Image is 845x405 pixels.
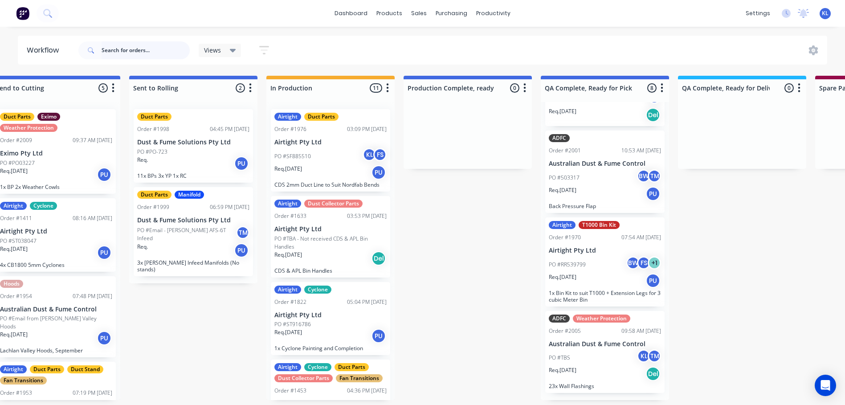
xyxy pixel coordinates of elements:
[73,292,112,300] div: 07:48 PM [DATE]
[271,282,390,356] div: AirtightCycloneOrder #182205:04 PM [DATE]Airtight Pty LtdPO #ST916786Req.[DATE]PU1x Cyclone Paint...
[549,221,576,229] div: Airtight
[815,375,836,396] div: Open Intercom Messenger
[134,109,253,183] div: Duct PartsOrder #199804:45 PM [DATE]Dust & Fume Solutions Pty LtdPO #PO-723Req.PU11x BPs 3x YP 1x RC
[97,168,111,182] div: PU
[274,181,387,188] p: CDS 2mm Duct Line to Suit Nordfab Bends
[637,349,650,363] div: KL
[210,125,249,133] div: 04:45 PM [DATE]
[97,245,111,260] div: PU
[407,7,431,20] div: sales
[137,226,236,242] p: PO #Email - [PERSON_NAME] AFS-6T Infeed
[73,389,112,397] div: 07:19 PM [DATE]
[549,247,661,254] p: Airtight Pty Ltd
[545,311,665,393] div: ADFCWeather ProtectionOrder #200509:58 AM [DATE]Australian Dust & Fume ControlPO #TBSKLTMReq.[DAT...
[274,200,301,208] div: Airtight
[549,147,581,155] div: Order #2001
[137,125,169,133] div: Order #1998
[274,251,302,259] p: Req. [DATE]
[274,212,306,220] div: Order #1633
[549,340,661,348] p: Australian Dust & Fume Control
[549,174,580,182] p: PO #503317
[621,327,661,335] div: 09:58 AM [DATE]
[549,290,661,303] p: 1x Bin Kit to suit T1000 + Extension Legs for 3 cubic Meter Bin
[648,349,661,363] div: TM
[822,9,829,17] span: KL
[304,286,331,294] div: Cyclone
[234,156,249,171] div: PU
[134,187,253,276] div: Duct PartsManifoldOrder #199906:59 PM [DATE]Dust & Fume Solutions Pty LtdPO #Email - [PERSON_NAME...
[274,225,387,233] p: Airtight Pty Ltd
[646,274,660,288] div: PU
[371,165,386,180] div: PU
[137,172,249,179] p: 11x BPs 3x YP 1x RC
[274,165,302,173] p: Req. [DATE]
[204,45,221,55] span: Views
[274,267,387,274] p: CDS & APL Bin Handles
[549,327,581,335] div: Order #2005
[274,139,387,146] p: Airtight Pty Ltd
[549,383,661,389] p: 23x Wall Flashings
[741,7,775,20] div: settings
[274,363,301,371] div: Airtight
[304,113,339,121] div: Duct Parts
[137,148,167,156] p: PO #PO-723
[73,214,112,222] div: 08:16 AM [DATE]
[274,286,301,294] div: Airtight
[175,191,204,199] div: Manifold
[30,365,64,373] div: Duct Parts
[373,148,387,161] div: FS
[646,187,660,201] div: PU
[335,363,369,371] div: Duct Parts
[274,235,387,251] p: PO #TBA - Not received CDS & APL Bin Handles
[102,41,190,59] input: Search for orders...
[271,196,390,278] div: AirtightDust Collector PartsOrder #163303:53 PM [DATE]Airtight Pty LtdPO #TBA - Not received CDS ...
[137,243,148,251] p: Req.
[137,203,169,211] div: Order #1999
[549,107,576,115] p: Req. [DATE]
[274,311,387,319] p: Airtight Pty Ltd
[371,251,386,266] div: Del
[210,203,249,211] div: 06:59 PM [DATE]
[274,152,311,160] p: PO #SF885510
[274,298,306,306] div: Order #1822
[73,136,112,144] div: 09:37 AM [DATE]
[67,365,103,373] div: Duct Stand
[274,125,306,133] div: Order #1976
[573,315,630,323] div: Weather Protection
[545,131,665,213] div: ADFCOrder #200110:53 AM [DATE]Australian Dust & Fume ControlPO #503317BWTMReq.[DATE]PUBack Pressu...
[372,7,407,20] div: products
[137,113,171,121] div: Duct Parts
[274,345,387,352] p: 1x Cyclone Painting and Completion
[27,45,63,56] div: Workflow
[549,134,570,142] div: ADFC
[637,256,650,270] div: FS
[274,328,302,336] p: Req. [DATE]
[236,226,249,239] div: TM
[646,367,660,381] div: Del
[648,256,661,270] div: + 1
[330,7,372,20] a: dashboard
[637,169,650,183] div: BW
[30,202,57,210] div: Cyclone
[304,363,331,371] div: Cyclone
[549,203,661,209] p: Back Pressure Flap
[549,273,576,281] p: Req. [DATE]
[549,233,581,241] div: Order #1970
[274,113,301,121] div: Airtight
[621,233,661,241] div: 07:54 AM [DATE]
[549,354,570,362] p: PO #TBS
[137,156,148,164] p: Req.
[549,160,661,168] p: Australian Dust & Fume Control
[472,7,515,20] div: productivity
[621,147,661,155] div: 10:53 AM [DATE]
[347,212,387,220] div: 03:53 PM [DATE]
[137,191,171,199] div: Duct Parts
[137,139,249,146] p: Dust & Fume Solutions Pty Ltd
[347,125,387,133] div: 03:09 PM [DATE]
[646,108,660,122] div: Del
[16,7,29,20] img: Factory
[549,366,576,374] p: Req. [DATE]
[371,329,386,343] div: PU
[347,298,387,306] div: 05:04 PM [DATE]
[347,387,387,395] div: 04:36 PM [DATE]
